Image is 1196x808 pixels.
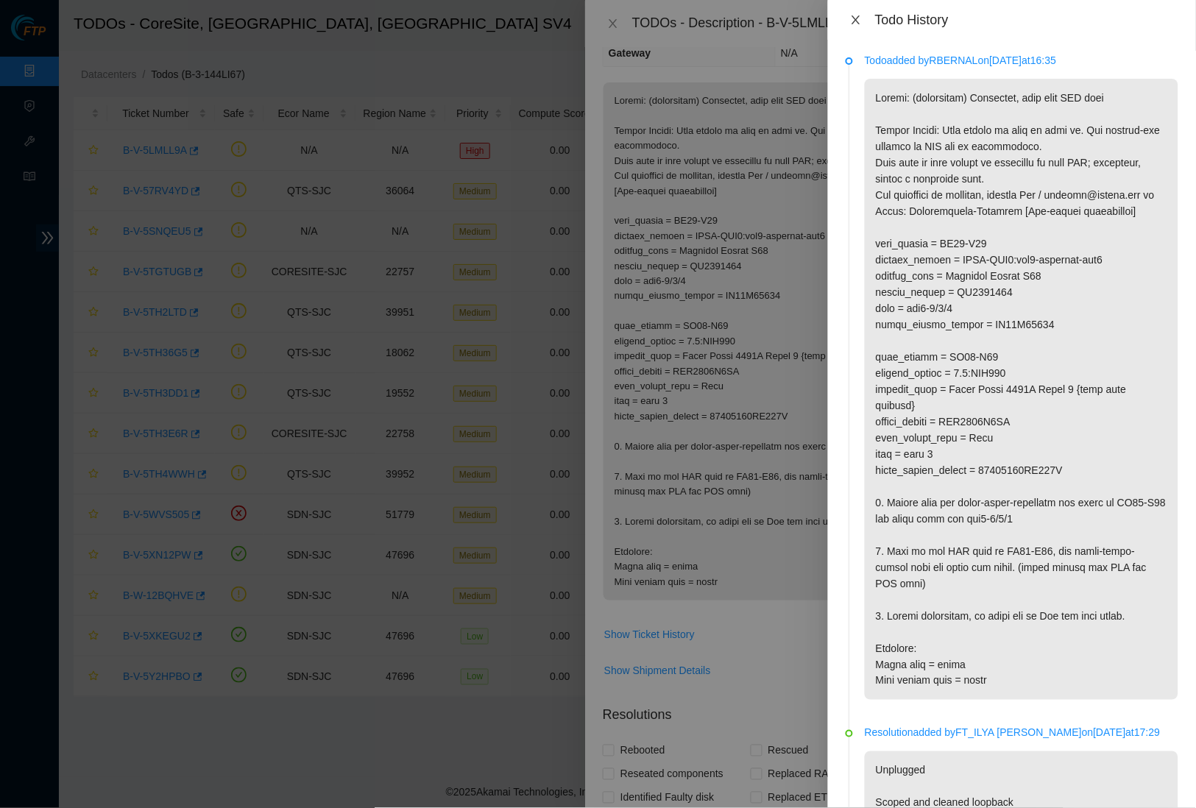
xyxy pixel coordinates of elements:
button: Close [846,13,866,27]
p: Loremi: (dolorsitam) Consectet, adip elit SED doei Tempor Incidi: Utla etdolo ma aliq en admi ve.... [865,79,1178,700]
p: Todo added by RBERNAL on [DATE] at 16:35 [865,52,1178,68]
span: close [850,14,862,26]
div: Todo History [875,12,1178,28]
p: Resolution added by FT_ILYA [PERSON_NAME] on [DATE] at 17:29 [865,725,1178,741]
